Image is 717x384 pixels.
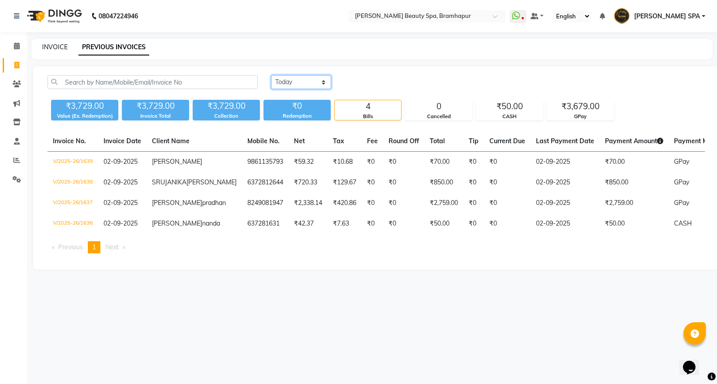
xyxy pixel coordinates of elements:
div: Invoice Total [122,112,189,120]
div: Value (Ex. Redemption) [51,112,118,120]
td: ₹50.00 [600,213,669,234]
div: Collection [193,112,260,120]
span: 02-09-2025 [104,178,138,186]
td: ₹0 [383,213,424,234]
img: logo [23,4,84,29]
b: 08047224946 [99,4,138,29]
td: 6372812644 [242,172,289,193]
span: [PERSON_NAME] [152,199,202,207]
span: [PERSON_NAME] [152,158,202,166]
span: Invoice No. [53,137,86,145]
div: ₹50.00 [476,100,543,113]
td: ₹0 [383,193,424,213]
td: ₹850.00 [600,172,669,193]
img: ANANYA SPA [614,8,630,24]
td: ₹7.63 [328,213,362,234]
td: ₹850.00 [424,172,463,193]
td: 02-09-2025 [531,213,600,234]
span: 02-09-2025 [104,199,138,207]
iframe: chat widget [679,348,708,375]
div: 4 [335,100,401,113]
td: ₹720.33 [289,172,328,193]
td: ₹2,338.14 [289,193,328,213]
div: GPay [547,113,613,120]
td: 02-09-2025 [531,152,600,173]
td: ₹50.00 [424,213,463,234]
td: 8249081947 [242,193,289,213]
span: [PERSON_NAME] [152,219,202,227]
div: CASH [476,113,543,120]
span: 02-09-2025 [104,219,138,227]
span: pradhan [202,199,226,207]
nav: Pagination [48,241,705,253]
td: ₹59.32 [289,152,328,173]
td: ₹0 [463,213,484,234]
span: nanda [202,219,220,227]
td: ₹2,759.00 [424,193,463,213]
div: 0 [406,100,472,113]
div: ₹3,729.00 [51,100,118,112]
td: ₹70.00 [600,152,669,173]
a: PREVIOUS INVOICES [78,39,149,55]
div: ₹3,729.00 [122,100,189,112]
td: ₹0 [362,213,383,234]
div: ₹3,729.00 [193,100,260,112]
td: ₹0 [484,213,531,234]
span: Net [294,137,305,145]
span: Client Name [152,137,190,145]
td: 9861135793 [242,152,289,173]
td: ₹0 [362,152,383,173]
td: ₹0 [484,172,531,193]
td: ₹42.37 [289,213,328,234]
td: ₹70.00 [424,152,463,173]
td: ₹0 [383,172,424,193]
td: V/2025-26/1636 [48,213,98,234]
a: INVOICE [42,43,68,51]
td: 637281631 [242,213,289,234]
span: Round Off [389,137,419,145]
div: ₹3,679.00 [547,100,613,113]
div: Cancelled [406,113,472,120]
span: Previous [58,243,83,251]
td: 02-09-2025 [531,172,600,193]
span: Payment Amount [605,137,663,145]
td: V/2025-26/1637 [48,193,98,213]
input: Search by Name/Mobile/Email/Invoice No [48,75,258,89]
span: [PERSON_NAME] [186,178,237,186]
td: V/2025-26/1639 [48,152,98,173]
td: 02-09-2025 [531,193,600,213]
span: Invoice Date [104,137,141,145]
div: Bills [335,113,401,120]
div: Redemption [263,112,331,120]
span: SRUJANIKA [152,178,186,186]
span: Next [105,243,119,251]
span: GPay [674,178,689,186]
td: ₹0 [383,152,424,173]
td: ₹0 [484,152,531,173]
span: Tip [469,137,479,145]
span: Last Payment Date [536,137,594,145]
td: ₹0 [463,152,484,173]
td: ₹420.86 [328,193,362,213]
td: V/2025-26/1638 [48,172,98,193]
span: Tax [333,137,344,145]
td: ₹2,759.00 [600,193,669,213]
td: ₹0 [362,193,383,213]
span: [PERSON_NAME] SPA [634,12,700,21]
td: ₹0 [463,172,484,193]
span: Total [430,137,445,145]
span: CASH [674,219,692,227]
span: GPay [674,158,689,166]
td: ₹0 [362,172,383,193]
span: Fee [367,137,378,145]
td: ₹10.68 [328,152,362,173]
span: 1 [92,243,96,251]
span: Current Due [489,137,525,145]
div: ₹0 [263,100,331,112]
td: ₹0 [484,193,531,213]
span: GPay [674,199,689,207]
td: ₹0 [463,193,484,213]
span: Mobile No. [247,137,280,145]
td: ₹129.67 [328,172,362,193]
span: 02-09-2025 [104,158,138,166]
